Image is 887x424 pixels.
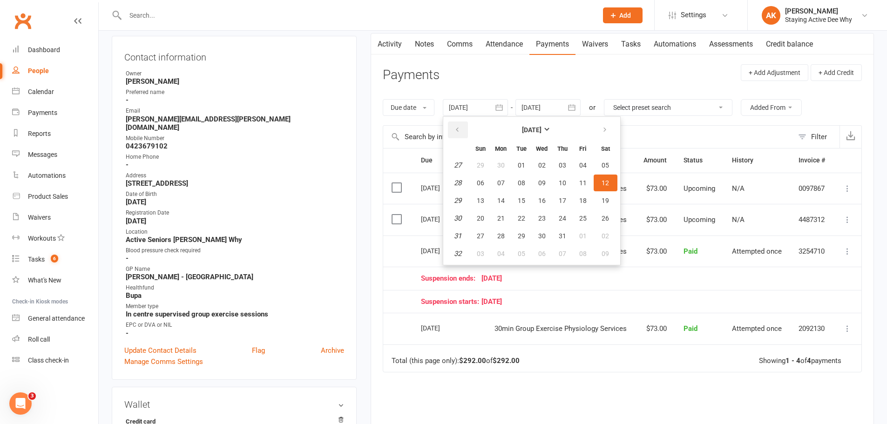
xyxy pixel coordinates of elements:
input: Search by invoice number [383,126,793,148]
span: 23 [538,215,546,222]
td: 4487312 [790,204,833,236]
div: Product Sales [28,193,68,200]
small: Saturday [601,145,610,152]
strong: [PERSON_NAME] - [GEOGRAPHIC_DATA] [126,273,344,281]
button: 14 [491,192,511,209]
td: 2092130 [790,313,833,344]
span: 01 [579,232,587,240]
a: Attendance [479,34,529,55]
button: 12 [594,175,617,191]
button: Filter [793,126,840,148]
span: Suspension starts: [421,298,481,306]
a: Waivers [576,34,615,55]
span: 30 [538,232,546,240]
span: 18 [579,197,587,204]
a: Update Contact Details [124,345,196,356]
span: 22 [518,215,525,222]
span: 16 [538,197,546,204]
div: Total (this page only): of [392,357,520,365]
div: Blood pressure check required [126,246,344,255]
div: Preferred name [126,88,344,97]
div: Payments [28,109,57,116]
span: Attempted once [732,247,782,256]
button: 07 [491,175,511,191]
span: 6 [51,255,58,262]
strong: [DATE] [522,126,542,134]
strong: In centre supervised group exercise sessions [126,310,344,318]
button: 04 [573,157,593,174]
div: EPC or DVA or NIL [126,321,344,330]
a: Messages [12,144,98,165]
strong: Bupa [126,291,344,300]
strong: [DATE] [126,217,344,225]
span: 26 [602,215,609,222]
div: Email [126,107,344,115]
button: 19 [594,192,617,209]
div: Waivers [28,214,51,221]
th: History [724,148,790,172]
button: 03 [553,157,572,174]
a: Product Sales [12,186,98,207]
span: 21 [497,215,505,222]
div: Member type [126,302,344,311]
h3: Wallet [124,399,344,410]
span: 08 [579,250,587,257]
button: Due date [383,99,434,116]
button: 26 [594,210,617,227]
button: 10 [553,175,572,191]
button: 29 [512,228,531,244]
button: 27 [471,228,490,244]
a: General attendance kiosk mode [12,308,98,329]
span: N/A [732,215,745,224]
button: 16 [532,192,552,209]
span: 17 [559,197,566,204]
button: 09 [594,245,617,262]
strong: [DATE] [126,198,344,206]
div: [DATE] [421,212,464,226]
em: 29 [454,196,461,205]
small: Monday [495,145,507,152]
span: 05 [518,250,525,257]
button: 31 [553,228,572,244]
div: [DATE] [421,298,825,306]
div: [DATE] [421,321,464,335]
div: Staying Active Dee Why [785,15,852,24]
span: 13 [477,197,484,204]
button: 25 [573,210,593,227]
div: Automations [28,172,66,179]
strong: 1 - 4 [785,357,800,365]
div: Tasks [28,256,45,263]
a: Roll call [12,329,98,350]
button: 21 [491,210,511,227]
div: General attendance [28,315,85,322]
small: Wednesday [536,145,548,152]
button: 08 [512,175,531,191]
span: Attempted once [732,324,782,333]
button: 04 [491,245,511,262]
div: People [28,67,49,74]
small: Thursday [557,145,568,152]
a: Clubworx [11,9,34,33]
a: Class kiosk mode [12,350,98,371]
span: 30 [497,162,505,169]
div: Home Phone [126,153,344,162]
em: 31 [454,232,461,240]
div: Mobile Number [126,134,344,143]
a: Comms [440,34,479,55]
button: Add [603,7,643,23]
span: Paid [684,247,697,256]
td: $73.00 [635,173,675,204]
span: 29 [518,232,525,240]
span: 15 [518,197,525,204]
span: 19 [602,197,609,204]
span: 01 [518,162,525,169]
div: Registration Date [126,209,344,217]
a: Automations [12,165,98,186]
div: Class check-in [28,357,69,364]
div: Showing of payments [759,357,841,365]
strong: - [126,96,344,104]
div: [DATE] [421,243,464,258]
a: Assessments [703,34,759,55]
strong: $292.00 [459,357,486,365]
div: [PERSON_NAME] [785,7,852,15]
